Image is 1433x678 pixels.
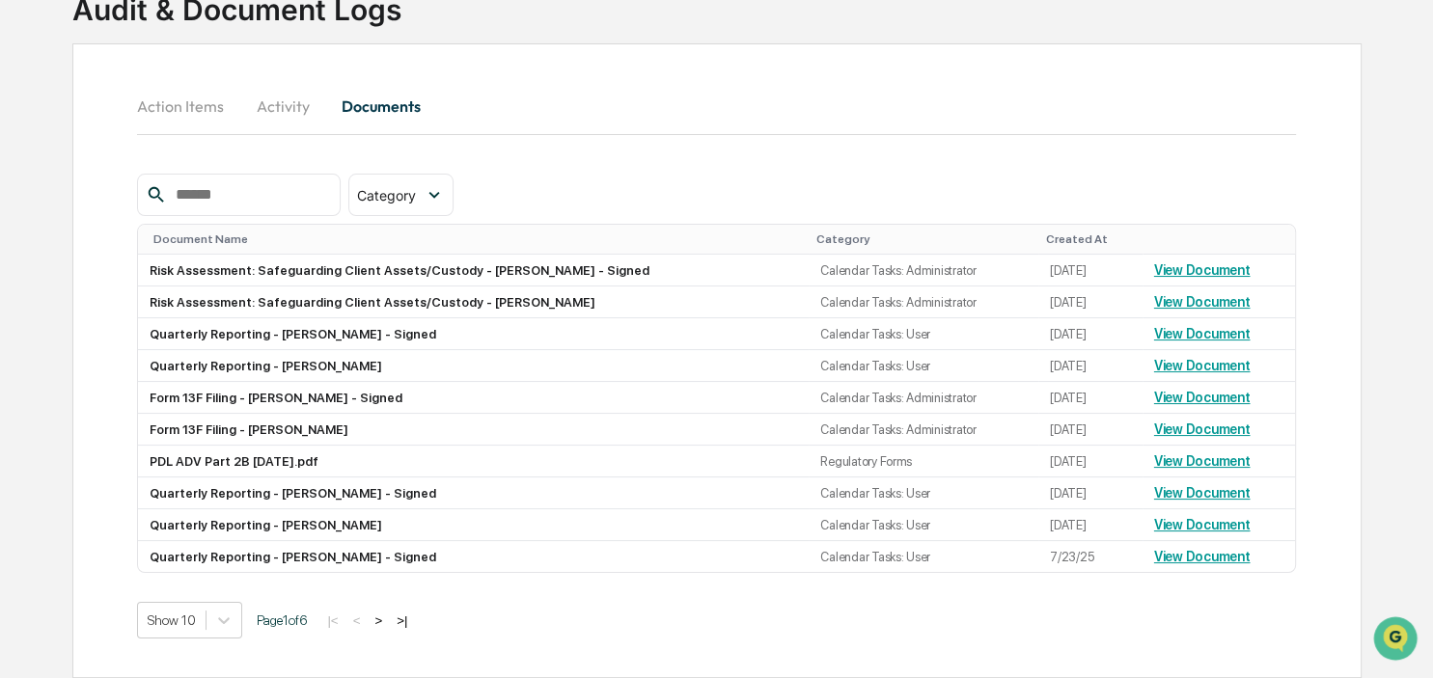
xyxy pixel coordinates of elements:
[1154,390,1251,405] a: View Document
[1038,318,1143,350] td: [DATE]
[391,612,413,629] button: >|
[138,350,809,382] td: Quarterly Reporting - [PERSON_NAME]
[138,446,809,477] td: PDL ADV Part 2B [DATE].pdf
[1038,255,1143,286] td: [DATE]
[19,282,35,297] div: 🔎
[1154,453,1251,469] a: View Document
[19,245,35,260] div: 🖐️
[1154,549,1251,564] a: View Document
[1038,286,1143,318] td: [DATE]
[809,286,1038,318] td: Calendar Tasks: Administrator
[1154,294,1251,310] a: View Document
[357,187,416,203] span: Category
[138,541,809,572] td: Quarterly Reporting - [PERSON_NAME] - Signed
[138,477,809,509] td: Quarterly Reporting - [PERSON_NAME] - Signed
[1038,414,1143,446] td: [DATE]
[326,83,436,129] button: Documents
[136,326,234,341] a: Powered byPylon
[1371,614,1423,666] iframe: Open customer support
[1038,541,1143,572] td: 7/23/25
[1038,509,1143,541] td: [DATE]
[1154,485,1251,501] a: View Document
[809,382,1038,414] td: Calendar Tasks: Administrator
[809,414,1038,446] td: Calendar Tasks: Administrator
[12,235,132,270] a: 🖐️Preclearance
[809,477,1038,509] td: Calendar Tasks: User
[66,167,244,182] div: We're available if you need us!
[39,280,122,299] span: Data Lookup
[257,612,307,628] span: Page 1 of 6
[1154,326,1251,341] a: View Document
[138,286,809,318] td: Risk Assessment: Safeguarding Client Assets/Custody - [PERSON_NAME]
[1038,382,1143,414] td: [DATE]
[137,83,239,129] button: Action Items
[809,446,1038,477] td: Regulatory Forms
[12,272,129,307] a: 🔎Data Lookup
[138,509,809,541] td: Quarterly Reporting - [PERSON_NAME]
[809,255,1038,286] td: Calendar Tasks: Administrator
[239,83,326,129] button: Activity
[809,509,1038,541] td: Calendar Tasks: User
[66,148,317,167] div: Start new chat
[19,148,54,182] img: 1746055101610-c473b297-6a78-478c-a979-82029cc54cd1
[138,382,809,414] td: Form 13F Filing - [PERSON_NAME] - Signed
[159,243,239,262] span: Attestations
[132,235,247,270] a: 🗄️Attestations
[1046,232,1135,246] div: Created At
[19,41,351,71] p: How can we help?
[321,612,344,629] button: |<
[50,88,318,108] input: Clear
[140,245,155,260] div: 🗄️
[347,612,367,629] button: <
[816,232,1031,246] div: Category
[1038,477,1143,509] td: [DATE]
[369,612,388,629] button: >
[809,350,1038,382] td: Calendar Tasks: User
[1154,517,1251,532] a: View Document
[328,153,351,176] button: Start new chat
[1038,350,1143,382] td: [DATE]
[809,318,1038,350] td: Calendar Tasks: User
[39,243,124,262] span: Preclearance
[1154,421,1251,437] a: View Document
[1154,262,1251,278] a: View Document
[138,255,809,286] td: Risk Assessment: Safeguarding Client Assets/Custody - [PERSON_NAME] - Signed
[1038,446,1143,477] td: [DATE]
[138,318,809,350] td: Quarterly Reporting - [PERSON_NAME] - Signed
[153,232,801,246] div: Document Name
[138,414,809,446] td: Form 13F Filing - [PERSON_NAME]
[1154,358,1251,373] a: View Document
[809,541,1038,572] td: Calendar Tasks: User
[137,83,1296,129] div: secondary tabs example
[192,327,234,341] span: Pylon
